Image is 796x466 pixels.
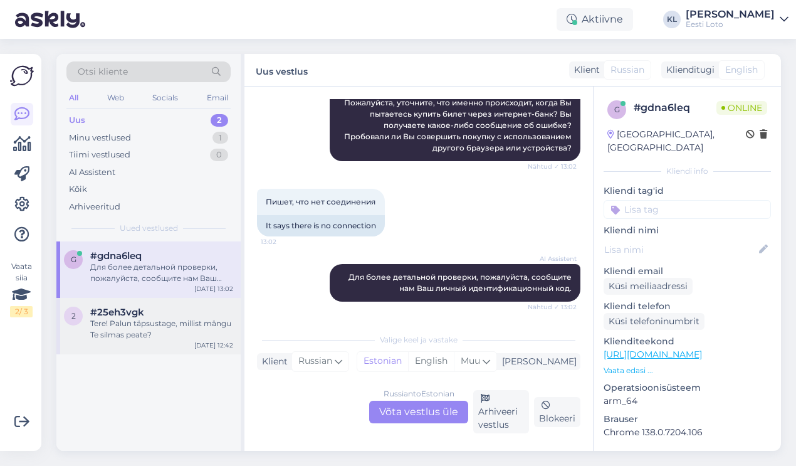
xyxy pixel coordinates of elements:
[71,255,76,264] span: g
[69,132,131,144] div: Minu vestlused
[604,381,771,395] p: Operatsioonisüsteem
[604,184,771,198] p: Kliendi tag'id
[384,388,454,400] div: Russian to Estonian
[604,313,704,330] div: Küsi telefoninumbrit
[716,101,767,115] span: Online
[69,201,120,213] div: Arhiveeritud
[150,90,181,106] div: Socials
[10,306,33,317] div: 2 / 3
[69,183,87,196] div: Kõik
[663,11,681,28] div: KL
[194,341,233,350] div: [DATE] 12:42
[78,65,128,78] span: Otsi kliente
[90,318,233,341] div: Tere! Palun täpsustage, millist mängu Te silmas peate?
[604,349,702,360] a: [URL][DOMAIN_NAME]
[686,19,775,29] div: Eesti Loto
[10,261,33,317] div: Vaata siia
[530,254,577,263] span: AI Assistent
[604,426,771,439] p: Chrome 138.0.7204.106
[604,224,771,237] p: Kliendi nimi
[604,265,771,278] p: Kliendi email
[257,334,580,346] div: Valige keel ja vastake
[604,413,771,426] p: Brauser
[212,132,228,144] div: 1
[105,90,127,106] div: Web
[725,63,758,77] span: English
[528,162,577,171] span: Nähtud ✓ 13:02
[369,401,468,423] div: Võta vestlus üle
[298,354,332,368] span: Russian
[344,75,573,152] span: Добрый день! Пожалуйста, уточните, что именно происходит, когда Вы пытаетесь купить билет через и...
[69,149,130,161] div: Tiimi vestlused
[686,9,788,29] a: [PERSON_NAME]Eesti Loto
[614,105,620,114] span: g
[607,128,746,154] div: [GEOGRAPHIC_DATA], [GEOGRAPHIC_DATA]
[528,302,577,312] span: Nähtud ✓ 13:02
[461,355,480,366] span: Muu
[610,63,644,77] span: Russian
[604,300,771,313] p: Kliendi telefon
[357,352,408,371] div: Estonian
[256,61,308,78] label: Uus vestlus
[90,250,142,262] span: #gdna6leq
[604,243,757,257] input: Lisa nimi
[348,272,573,293] span: Для более детальной проверки, пожалуйста, сообщите нам Ваш личный идентификационный код.
[604,278,693,295] div: Küsi meiliaadressi
[10,64,34,88] img: Askly Logo
[686,9,775,19] div: [PERSON_NAME]
[604,335,771,348] p: Klienditeekond
[604,395,771,408] p: arm_64
[604,166,771,177] div: Kliendi info
[634,100,716,115] div: # gdna6leq
[210,149,228,161] div: 0
[69,114,85,127] div: Uus
[557,8,633,31] div: Aktiivne
[569,63,600,77] div: Klient
[408,352,454,371] div: English
[257,215,385,236] div: It says there is no connection
[69,166,115,179] div: AI Assistent
[534,397,580,427] div: Blokeeri
[266,197,375,206] span: Пишет, что нет соединения
[604,200,771,219] input: Lisa tag
[257,355,288,368] div: Klient
[261,237,308,246] span: 13:02
[497,355,577,368] div: [PERSON_NAME]
[66,90,81,106] div: All
[90,262,233,284] div: Для более детальной проверки, пожалуйста, сообщите нам Ваш личный идентификационный код.
[90,307,144,318] span: #25eh3vgk
[661,63,715,77] div: Klienditugi
[204,90,231,106] div: Email
[194,284,233,294] div: [DATE] 13:02
[120,223,178,234] span: Uued vestlused
[604,365,771,376] p: Vaata edasi ...
[71,311,76,320] span: 2
[473,390,529,433] div: Arhiveeri vestlus
[211,114,228,127] div: 2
